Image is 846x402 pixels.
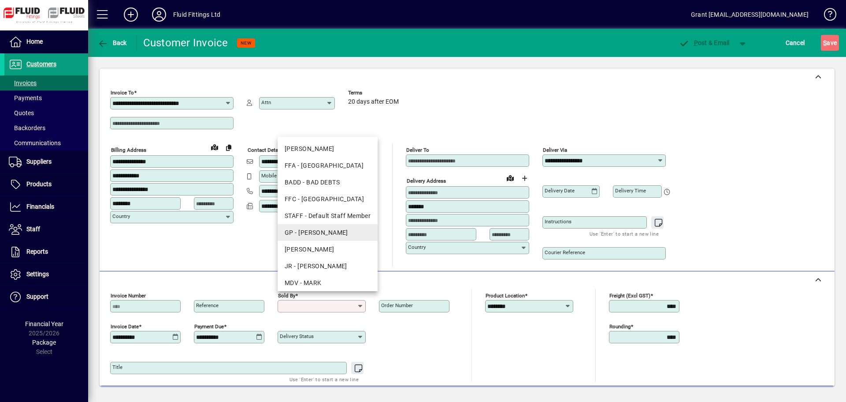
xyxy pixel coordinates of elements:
a: Home [4,31,88,53]
a: Backorders [4,120,88,135]
mat-hint: Use 'Enter' to start a new line [590,229,659,239]
a: Communications [4,135,88,150]
a: Payments [4,90,88,105]
mat-label: Delivery time [615,188,646,194]
div: FFA - [GEOGRAPHIC_DATA] [285,161,371,170]
span: Financials [26,203,54,210]
a: Suppliers [4,151,88,173]
span: Reports [26,248,48,255]
span: Payments [9,94,42,101]
span: Back [97,39,127,46]
span: Support [26,293,48,300]
mat-option: BADD - BAD DEBTS [278,174,378,191]
div: [PERSON_NAME] [285,144,371,154]
mat-label: Freight (excl GST) [609,293,650,299]
mat-label: Title [112,364,122,370]
a: Knowledge Base [817,2,835,30]
span: Cancel [786,36,805,50]
mat-label: Invoice date [111,323,139,330]
a: Reports [4,241,88,263]
mat-label: Attn [261,99,271,105]
button: Save [821,35,839,51]
mat-option: AG - ADAM [278,140,378,157]
mat-option: JR - John Rossouw [278,258,378,274]
div: FFC - [GEOGRAPHIC_DATA] [285,195,371,204]
span: Home [26,38,43,45]
a: Quotes [4,105,88,120]
span: 20 days after EOM [348,98,399,105]
mat-label: Country [408,244,426,250]
mat-option: STAFF - Default Staff Member [278,207,378,224]
mat-label: Deliver via [543,147,567,153]
span: Terms [348,90,401,96]
button: Cancel [783,35,807,51]
mat-label: Invoice number [111,293,146,299]
span: Communications [9,139,61,147]
mat-label: Courier Reference [545,249,585,255]
mat-label: Deliver To [406,147,429,153]
mat-label: Delivery status [280,333,314,339]
span: S [823,39,827,46]
mat-label: Sold by [278,293,295,299]
button: Add [117,7,145,23]
span: Financial Year [25,320,63,327]
div: BADD - BAD DEBTS [285,178,371,187]
div: Customer Invoice [143,36,228,50]
span: NEW [241,40,252,46]
a: View on map [503,171,517,185]
mat-label: Reference [196,302,219,308]
mat-option: MDV - MARK [278,274,378,291]
a: View on map [208,140,222,154]
a: Staff [4,218,88,240]
mat-label: Invoice To [111,90,134,96]
span: Backorders [9,124,45,131]
a: Products [4,173,88,195]
mat-label: Order number [381,302,413,308]
span: Quotes [9,109,34,116]
a: Settings [4,263,88,286]
div: Fluid Fittings Ltd [173,8,220,22]
div: MDV - MARK [285,278,371,288]
div: Grant [EMAIL_ADDRESS][DOMAIN_NAME] [691,8,809,22]
span: Customers [26,60,56,68]
button: Copy to Delivery address [222,140,236,154]
span: Invoices [9,79,37,86]
mat-label: Payment due [194,323,224,330]
button: Choose address [517,171,531,185]
div: GP - [PERSON_NAME] [285,228,371,237]
span: Suppliers [26,158,52,165]
span: P [694,39,698,46]
button: Profile [145,7,173,23]
mat-option: GP - Grant Petersen [278,224,378,241]
mat-label: Mobile [261,173,277,179]
mat-label: Delivery date [545,188,575,194]
a: Financials [4,196,88,218]
a: Invoices [4,75,88,90]
span: ost & Email [679,39,730,46]
mat-hint: Use 'Enter' to start a new line [289,374,359,384]
span: Products [26,180,52,188]
mat-label: Country [112,213,130,219]
span: Staff [26,225,40,233]
mat-label: Instructions [545,218,571,225]
mat-label: Product location [486,293,525,299]
div: JR - [PERSON_NAME] [285,262,371,271]
div: [PERSON_NAME] [285,245,371,254]
mat-option: JJ - JENI [278,241,378,258]
a: Support [4,286,88,308]
mat-label: Rounding [609,323,631,330]
div: STAFF - Default Staff Member [285,211,371,221]
span: ave [823,36,837,50]
button: Back [95,35,129,51]
button: Post & Email [674,35,734,51]
mat-option: FFA - Auckland [278,157,378,174]
mat-option: FFC - Christchurch [278,191,378,207]
span: Package [32,339,56,346]
span: Settings [26,271,49,278]
app-page-header-button: Back [88,35,137,51]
